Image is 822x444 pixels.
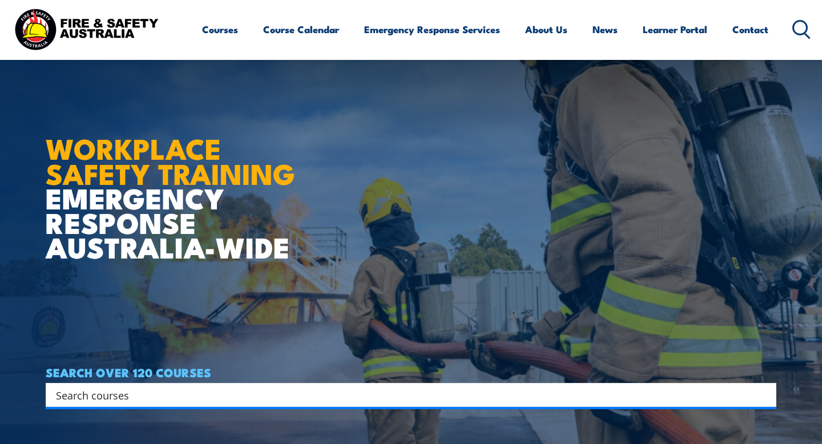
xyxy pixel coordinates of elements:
[525,14,567,45] a: About Us
[593,14,618,45] a: News
[263,14,339,45] a: Course Calendar
[364,14,500,45] a: Emergency Response Services
[46,126,295,194] strong: WORKPLACE SAFETY TRAINING
[732,14,768,45] a: Contact
[58,387,753,403] form: Search form
[756,387,772,403] button: Search magnifier button
[46,366,776,378] h4: SEARCH OVER 120 COURSES
[56,386,751,403] input: Search input
[202,14,238,45] a: Courses
[46,107,325,259] h1: EMERGENCY RESPONSE AUSTRALIA-WIDE
[643,14,707,45] a: Learner Portal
